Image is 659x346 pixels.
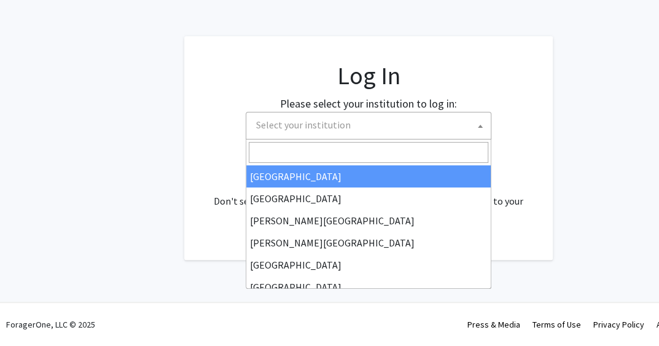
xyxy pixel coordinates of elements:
[593,319,644,330] a: Privacy Policy
[249,142,488,163] input: Search
[532,319,581,330] a: Terms of Use
[246,210,491,232] li: [PERSON_NAME][GEOGRAPHIC_DATA]
[467,319,520,330] a: Press & Media
[246,254,491,276] li: [GEOGRAPHIC_DATA]
[209,61,528,90] h1: Log In
[256,119,351,131] span: Select your institution
[246,112,491,140] span: Select your institution
[251,112,491,138] span: Select your institution
[6,303,95,346] div: ForagerOne, LLC © 2025
[246,187,491,210] li: [GEOGRAPHIC_DATA]
[246,276,491,298] li: [GEOGRAPHIC_DATA]
[280,95,457,112] label: Please select your institution to log in:
[246,232,491,254] li: [PERSON_NAME][GEOGRAPHIC_DATA]
[246,165,491,187] li: [GEOGRAPHIC_DATA]
[209,164,528,223] div: No account? . Don't see your institution? about bringing ForagerOne to your institution.
[9,291,52,337] iframe: Chat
